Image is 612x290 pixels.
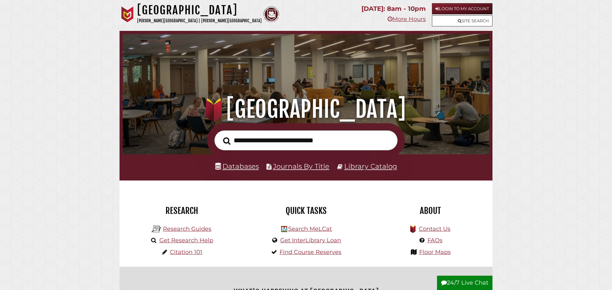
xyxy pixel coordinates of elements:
a: Search MeLCat [288,225,332,232]
img: Calvin University [120,6,135,22]
a: Research Guides [163,225,211,232]
a: Library Catalog [344,162,397,170]
h1: [GEOGRAPHIC_DATA] [132,95,480,123]
h1: [GEOGRAPHIC_DATA] [137,3,262,17]
a: Find Course Reserves [280,249,341,256]
i: Search [223,137,230,145]
a: Citation 101 [170,249,202,256]
a: Contact Us [419,225,450,232]
a: More Hours [388,16,426,23]
img: Hekman Library Logo [152,224,161,234]
a: Get InterLibrary Loan [280,237,341,244]
button: Search [220,135,234,147]
img: Hekman Library Logo [281,226,287,232]
a: Get Research Help [159,237,213,244]
img: Calvin Theological Seminary [263,6,279,22]
h2: Quick Tasks [249,205,363,216]
a: Login to My Account [432,3,492,14]
a: Databases [215,162,259,170]
a: Floor Maps [419,249,451,256]
h2: Research [124,205,239,216]
a: Journals By Title [273,162,329,170]
p: [DATE]: 8am - 10pm [361,3,426,14]
a: Site Search [432,15,492,26]
p: [PERSON_NAME][GEOGRAPHIC_DATA] | [PERSON_NAME][GEOGRAPHIC_DATA] [137,17,262,25]
h2: About [373,205,488,216]
a: FAQs [427,237,442,244]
